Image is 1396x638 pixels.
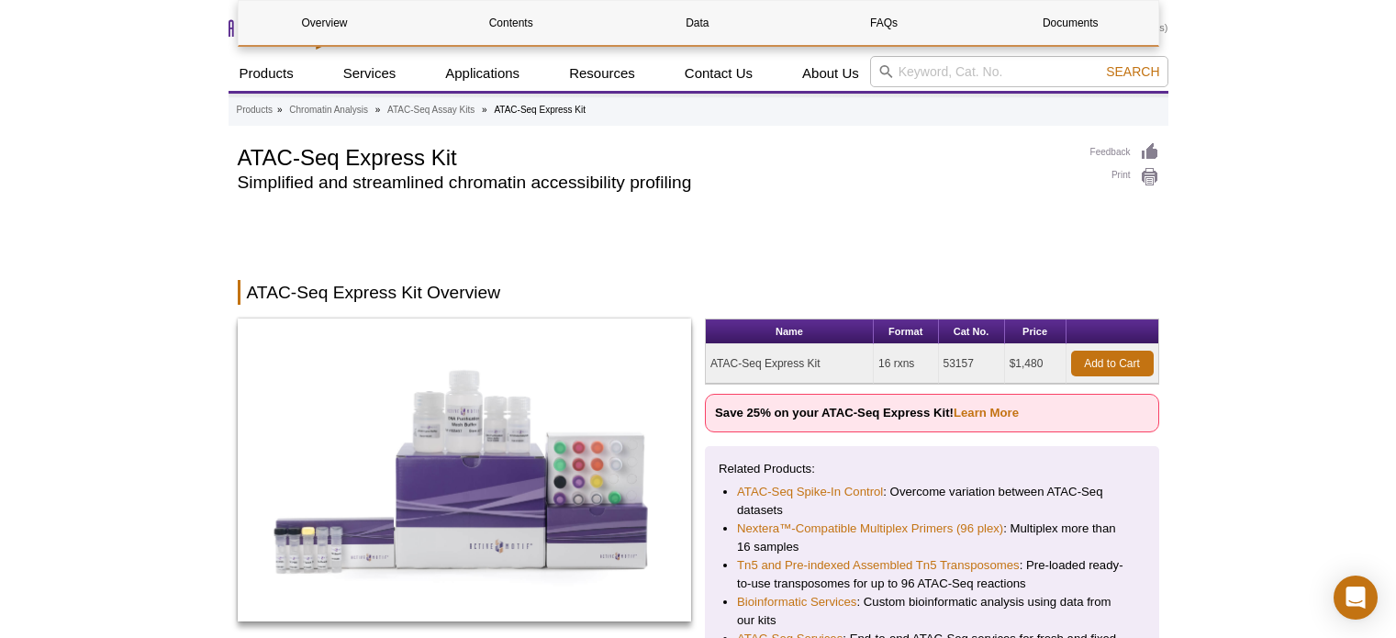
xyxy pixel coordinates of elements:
a: Bioinformatic Services [737,593,856,611]
a: Overview [239,1,411,45]
li: : Multiplex more than 16 samples [737,520,1127,556]
a: Resources [558,56,646,91]
a: FAQs [798,1,970,45]
a: Print [1090,167,1159,187]
li: » [482,105,487,115]
a: Products [237,102,273,118]
a: Feedback [1090,142,1159,162]
th: Cat No. [939,319,1005,344]
li: ATAC-Seq Express Kit [494,105,586,115]
p: Related Products: [719,460,1145,478]
th: Price [1005,319,1067,344]
a: About Us [791,56,870,91]
a: Contact Us [674,56,764,91]
img: ATAC-Seq Express Kit [238,319,692,621]
a: Applications [434,56,530,91]
h1: ATAC-Seq Express Kit [238,142,1072,170]
th: Format [874,319,939,344]
a: Documents [984,1,1156,45]
a: Add to Cart [1071,351,1154,376]
strong: Save 25% on your ATAC-Seq Express Kit! [715,406,1019,420]
a: Tn5 and Pre-indexed Assembled Tn5 Transposomes [737,556,1020,575]
li: » [375,105,381,115]
a: ATAC-Seq Assay Kits [387,102,475,118]
td: 53157 [939,344,1005,384]
a: Chromatin Analysis [289,102,368,118]
h2: Simplified and streamlined chromatin accessibility profiling [238,174,1072,191]
li: : Overcome variation between ATAC-Seq datasets [737,483,1127,520]
input: Keyword, Cat. No. [870,56,1168,87]
a: ATAC-Seq Spike-In Control [737,483,883,501]
div: Open Intercom Messenger [1334,576,1378,620]
a: Products [229,56,305,91]
td: ATAC-Seq Express Kit [706,344,874,384]
a: Services [332,56,408,91]
a: Learn More [954,406,1019,420]
a: Data [611,1,784,45]
a: Nextera™-Compatible Multiplex Primers (96 plex) [737,520,1003,538]
button: Search [1100,63,1165,80]
th: Name [706,319,874,344]
a: Contents [425,1,597,45]
li: : Custom bioinformatic analysis using data from our kits [737,593,1127,630]
span: Search [1106,64,1159,79]
h2: ATAC-Seq Express Kit Overview [238,280,1159,305]
td: $1,480 [1005,344,1067,384]
td: 16 rxns [874,344,939,384]
li: : Pre-loaded ready-to-use transposomes for up to 96 ATAC-Seq reactions [737,556,1127,593]
li: » [277,105,283,115]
